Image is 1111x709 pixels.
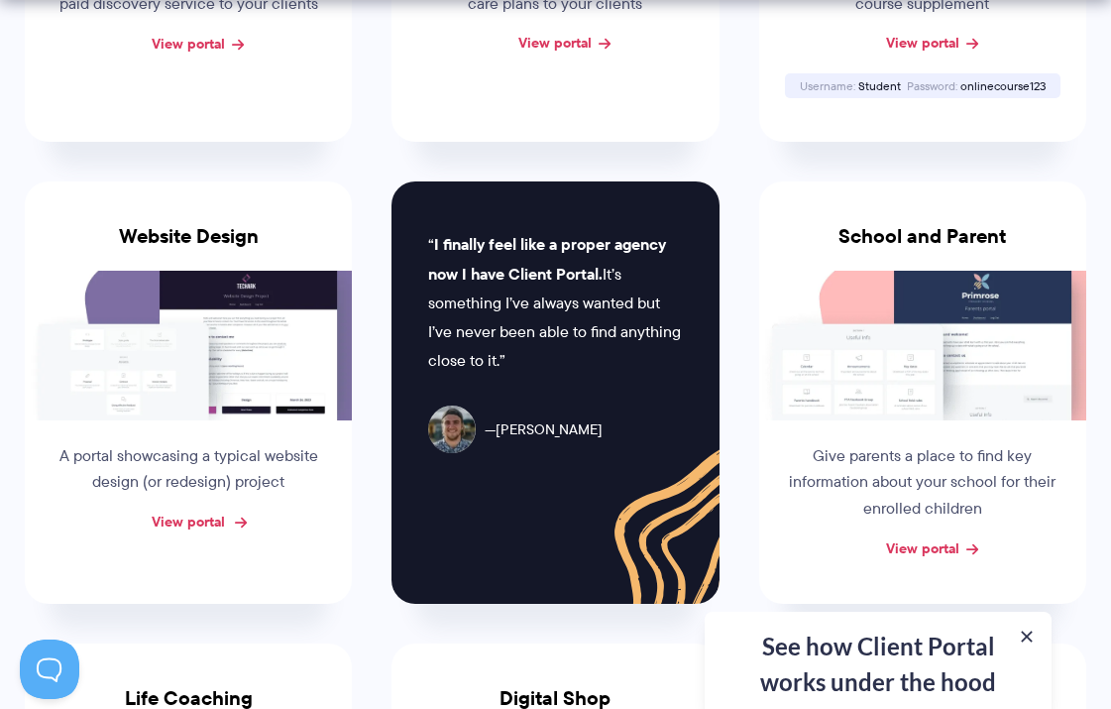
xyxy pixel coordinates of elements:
[45,443,332,496] p: A portal showcasing a typical website design (or redesign) project
[152,511,225,532] a: View portal
[485,416,603,442] span: [PERSON_NAME]
[800,77,855,94] span: Username
[20,640,79,699] iframe: Toggle Customer Support
[518,32,592,54] a: View portal
[152,33,225,55] a: View portal
[960,77,1046,94] span: onlinecourse123
[759,224,1086,271] h3: School and Parent
[886,32,959,54] a: View portal
[428,230,684,376] p: It’s something I’ve always wanted but I’ve never been able to find anything close to it.
[428,232,666,286] strong: I finally feel like a proper agency now I have Client Portal.
[858,77,901,94] span: Student
[907,77,957,94] span: Password
[886,537,959,559] a: View portal
[779,443,1066,523] p: Give parents a place to find key information about your school for their enrolled children
[25,224,352,271] h3: Website Design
